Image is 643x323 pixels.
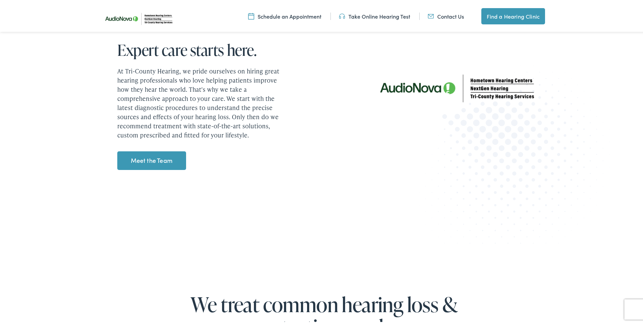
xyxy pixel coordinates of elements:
[339,11,345,19] img: utility icon
[248,11,254,19] img: utility icon
[162,40,187,57] span: care
[117,65,280,138] p: At Tri-County Hearing, we pride ourselves on hiring great hearing professionals who love helping ...
[117,40,159,57] span: Expert
[190,40,224,57] span: starts
[227,40,257,57] span: here.
[248,11,321,19] a: Schedule an Appointment
[428,11,434,19] img: utility icon
[117,150,186,169] a: Meet the Team
[428,11,464,19] a: Contact Us
[339,11,410,19] a: Take Online Hearing Test
[481,7,545,23] a: Find a Hearing Clinic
